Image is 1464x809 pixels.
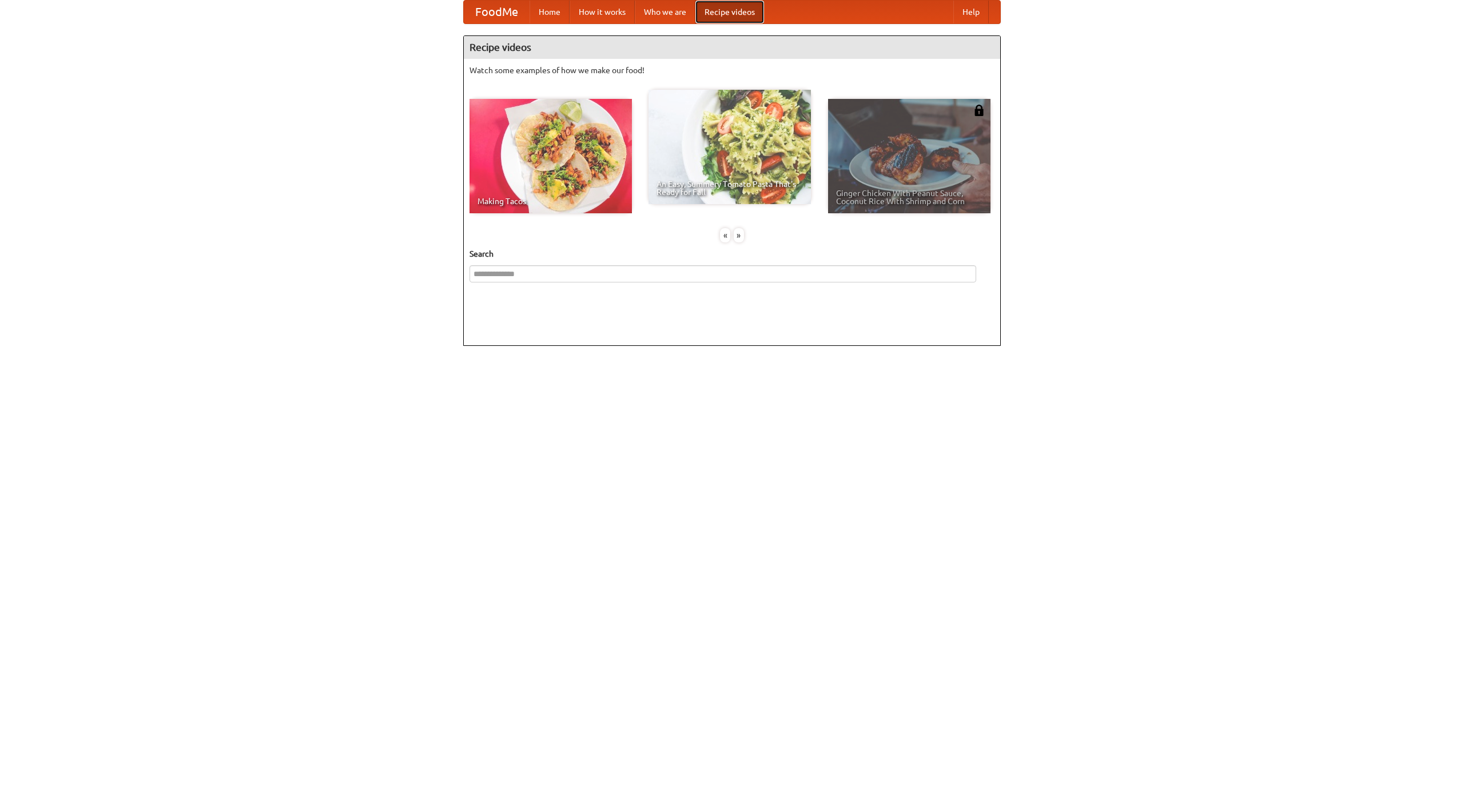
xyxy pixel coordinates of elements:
p: Watch some examples of how we make our food! [470,65,994,76]
a: Help [953,1,989,23]
div: » [734,228,744,242]
span: An Easy, Summery Tomato Pasta That's Ready for Fall [657,180,803,196]
a: An Easy, Summery Tomato Pasta That's Ready for Fall [649,90,811,204]
span: Making Tacos [478,197,624,205]
a: Recipe videos [695,1,764,23]
h4: Recipe videos [464,36,1000,59]
a: How it works [570,1,635,23]
div: « [720,228,730,242]
img: 483408.png [973,105,985,116]
a: Home [530,1,570,23]
a: Making Tacos [470,99,632,213]
h5: Search [470,248,994,260]
a: FoodMe [464,1,530,23]
a: Who we are [635,1,695,23]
